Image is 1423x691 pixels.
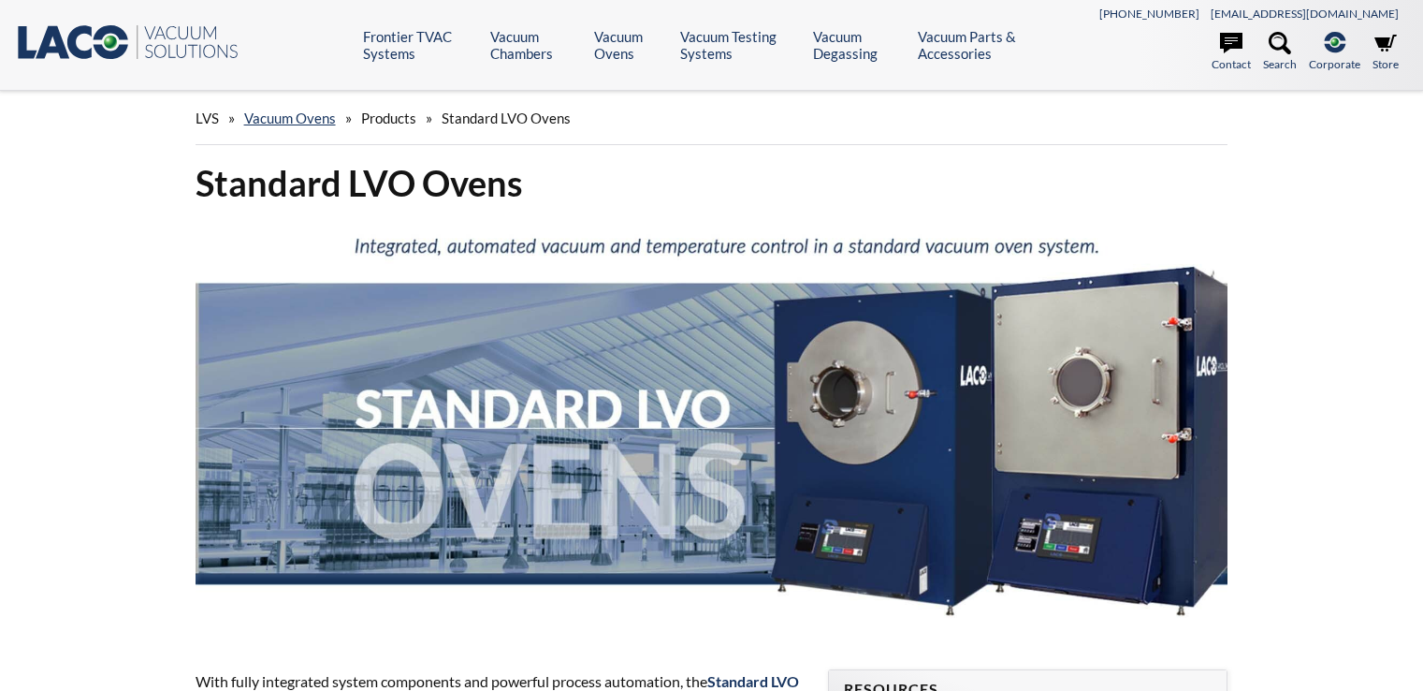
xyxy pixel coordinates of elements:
[442,110,571,126] span: Standard LVO Ovens
[1372,32,1399,73] a: Store
[918,28,1055,62] a: Vacuum Parts & Accessories
[813,28,904,62] a: Vacuum Degassing
[361,110,416,126] span: Products
[196,110,219,126] span: LVS
[1309,55,1360,73] span: Corporate
[1212,32,1251,73] a: Contact
[244,110,336,126] a: Vacuum Ovens
[196,92,1228,145] div: » » »
[363,28,476,62] a: Frontier TVAC Systems
[1263,32,1297,73] a: Search
[680,28,799,62] a: Vacuum Testing Systems
[490,28,580,62] a: Vacuum Chambers
[1211,7,1399,21] a: [EMAIL_ADDRESS][DOMAIN_NAME]
[196,160,1228,206] h1: Standard LVO Ovens
[196,221,1228,635] img: Standard LVO Ovens header
[594,28,666,62] a: Vacuum Ovens
[1099,7,1199,21] a: [PHONE_NUMBER]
